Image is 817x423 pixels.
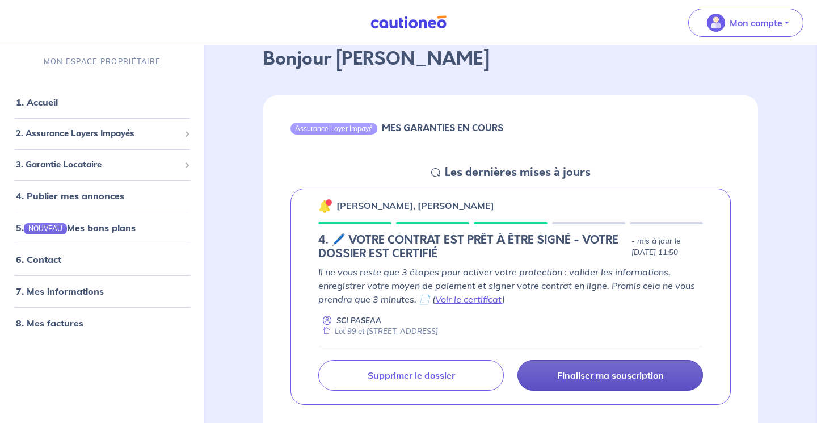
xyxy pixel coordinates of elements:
[557,370,664,381] p: Finaliser ma souscription
[730,16,782,30] p: Mon compte
[707,14,725,32] img: illu_account_valid_menu.svg
[688,9,803,37] button: illu_account_valid_menu.svgMon compte
[16,222,136,233] a: 5.NOUVEAUMes bons plans
[368,370,455,381] p: Supprimer le dossier
[16,317,83,329] a: 8. Mes factures
[16,190,124,202] a: 4. Publier mes annonces
[16,254,61,265] a: 6. Contact
[318,326,438,337] div: Lot 99 et [STREET_ADDRESS]
[318,199,332,213] img: 🔔
[336,199,494,212] p: [PERSON_NAME], [PERSON_NAME]
[44,56,161,67] p: MON ESPACE PROPRIÉTAIRE
[318,233,627,261] h5: 4. 🖊️ VOTRE CONTRAT EST PRÊT À ÊTRE SIGNÉ - VOTRE DOSSIER EST CERTIFIÉ
[5,123,200,145] div: 2. Assurance Loyers Impayés
[5,216,200,239] div: 5.NOUVEAUMes bons plans
[16,286,104,297] a: 7. Mes informations
[290,123,377,134] div: Assurance Loyer Impayé
[16,97,58,108] a: 1. Accueil
[366,15,451,30] img: Cautioneo
[5,153,200,175] div: 3. Garantie Locataire
[5,248,200,271] div: 6. Contact
[16,158,180,171] span: 3. Garantie Locataire
[435,294,502,305] a: Voir le certificat
[517,360,703,391] a: Finaliser ma souscription
[445,166,591,179] h5: Les dernières mises à jours
[318,233,703,261] div: state: CONTRACT-INFO-IN-PROGRESS, Context: NEW,CHOOSE-CERTIFICATE,RELATIONSHIP,LESSOR-DOCUMENTS
[382,123,503,133] h6: MES GARANTIES EN COURS
[318,265,703,306] p: Il ne vous reste que 3 étapes pour activer votre protection : valider les informations, enregistr...
[263,45,758,73] p: Bonjour [PERSON_NAME]
[336,315,381,326] p: SCI PASEAA
[631,236,703,258] p: - mis à jour le [DATE] 11:50
[5,185,200,207] div: 4. Publier mes annonces
[5,91,200,114] div: 1. Accueil
[16,127,180,140] span: 2. Assurance Loyers Impayés
[5,280,200,303] div: 7. Mes informations
[318,360,504,391] a: Supprimer le dossier
[5,312,200,334] div: 8. Mes factures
